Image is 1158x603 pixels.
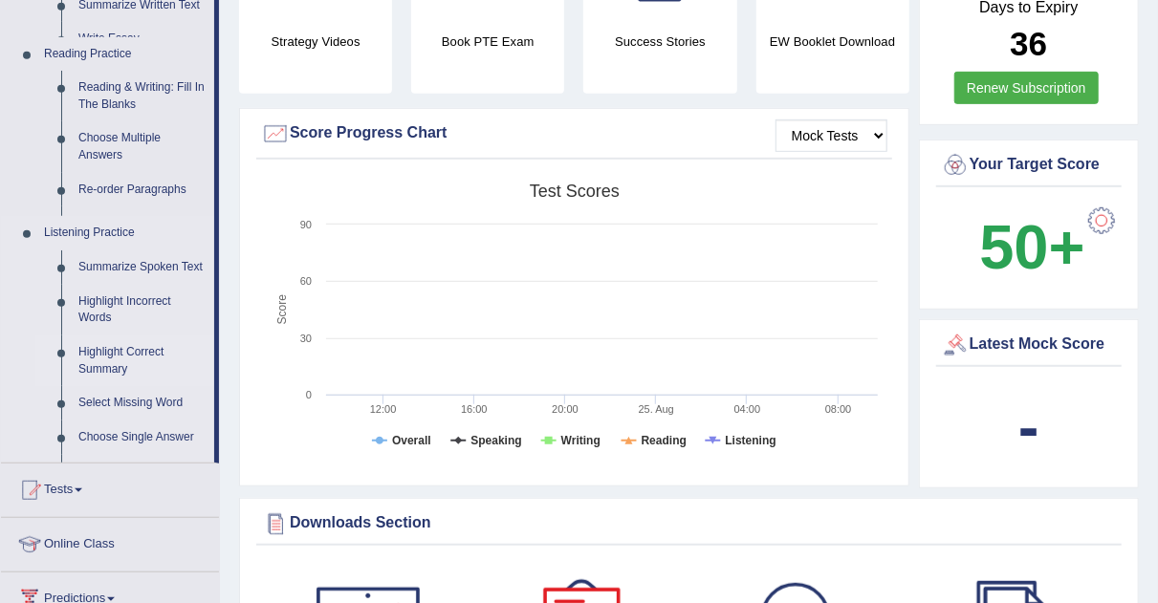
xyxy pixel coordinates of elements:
[70,22,214,56] a: Write Essay
[275,294,289,325] tspan: Score
[639,403,674,415] tspan: 25. Aug
[35,37,214,72] a: Reading Practice
[70,250,214,285] a: Summarize Spoken Text
[530,182,620,201] tspan: Test scores
[583,32,736,52] h4: Success Stories
[370,403,397,415] text: 12:00
[756,32,909,52] h4: EW Booklet Download
[261,119,887,148] div: Score Progress Chart
[70,455,214,506] a: Choose Multiple Answers
[552,403,579,415] text: 20:00
[470,434,521,447] tspan: Speaking
[70,121,214,172] a: Choose Multiple Answers
[954,72,1099,104] a: Renew Subscription
[726,434,776,447] tspan: Listening
[941,151,1117,180] div: Your Target Score
[239,32,392,52] h4: Strategy Videos
[300,275,312,287] text: 60
[642,434,687,447] tspan: Reading
[70,335,214,386] a: Highlight Correct Summary
[825,403,852,415] text: 08:00
[979,212,1084,282] b: 50+
[941,331,1117,359] div: Latest Mock Score
[411,32,564,52] h4: Book PTE Exam
[300,333,312,344] text: 30
[70,173,214,207] a: Re-order Paragraphs
[70,420,214,455] a: Choose Single Answer
[1,463,219,511] a: Tests
[261,509,1117,538] div: Downloads Section
[392,434,431,447] tspan: Overall
[70,71,214,121] a: Reading & Writing: Fill In The Blanks
[70,285,214,335] a: Highlight Incorrect Words
[1010,25,1047,62] b: 36
[461,403,488,415] text: 16:00
[1,518,219,566] a: Online Class
[300,219,312,230] text: 90
[734,403,761,415] text: 04:00
[35,216,214,250] a: Listening Practice
[1018,392,1039,462] b: -
[306,389,312,400] text: 0
[70,386,214,420] a: Select Missing Word
[561,434,601,447] tspan: Writing
[70,206,214,241] a: Fill In The Blanks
